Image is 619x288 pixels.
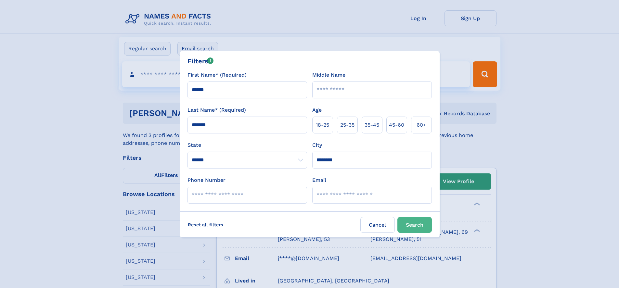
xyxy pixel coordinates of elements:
[340,121,355,129] span: 25‑35
[397,217,432,233] button: Search
[187,71,247,79] label: First Name* (Required)
[312,106,322,114] label: Age
[312,141,322,149] label: City
[389,121,404,129] span: 45‑60
[365,121,379,129] span: 35‑45
[312,71,345,79] label: Middle Name
[312,176,326,184] label: Email
[184,217,227,232] label: Reset all filters
[187,176,226,184] label: Phone Number
[316,121,329,129] span: 18‑25
[187,56,214,66] div: Filters
[360,217,395,233] label: Cancel
[187,106,246,114] label: Last Name* (Required)
[187,141,307,149] label: State
[417,121,426,129] span: 60+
